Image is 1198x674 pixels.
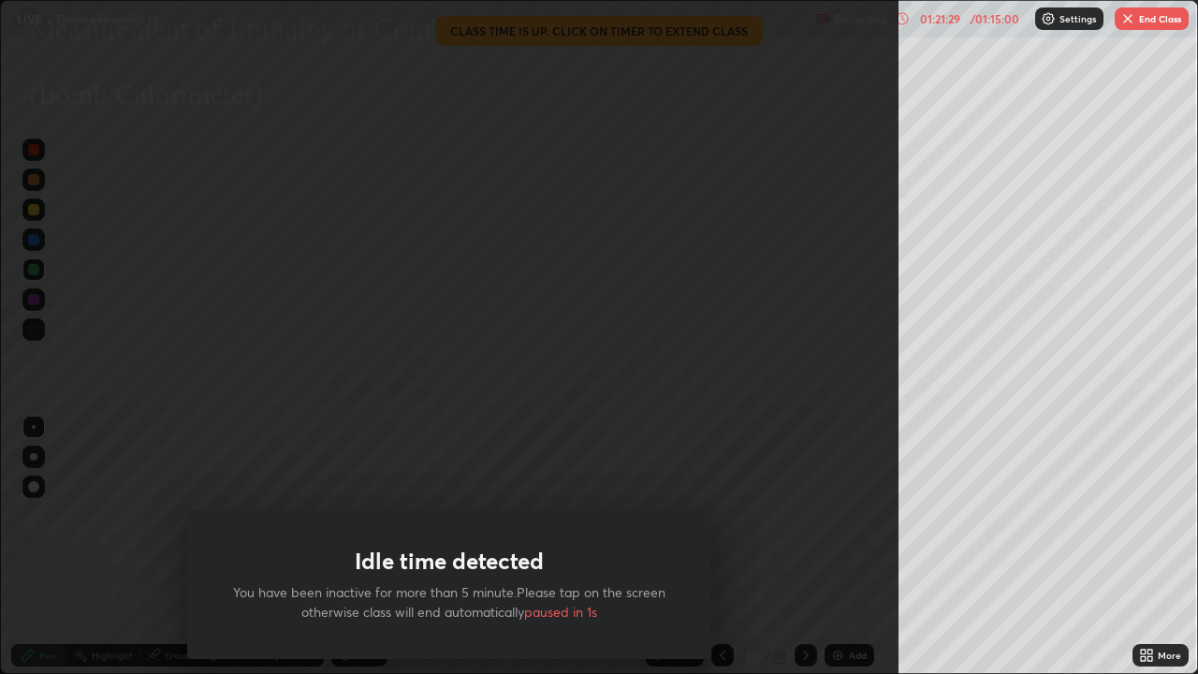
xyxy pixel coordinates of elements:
[966,13,1024,24] div: / 01:15:00
[1041,11,1056,26] img: class-settings-icons
[524,603,597,621] span: paused in 1s
[913,13,966,24] div: 01:21:29
[232,582,666,622] p: You have been inactive for more than 5 minute.Please tap on the screen otherwise class will end a...
[355,548,544,575] h1: Idle time detected
[1120,11,1135,26] img: end-class-cross
[1115,7,1189,30] button: End Class
[1059,14,1096,23] p: Settings
[1158,651,1181,660] div: More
